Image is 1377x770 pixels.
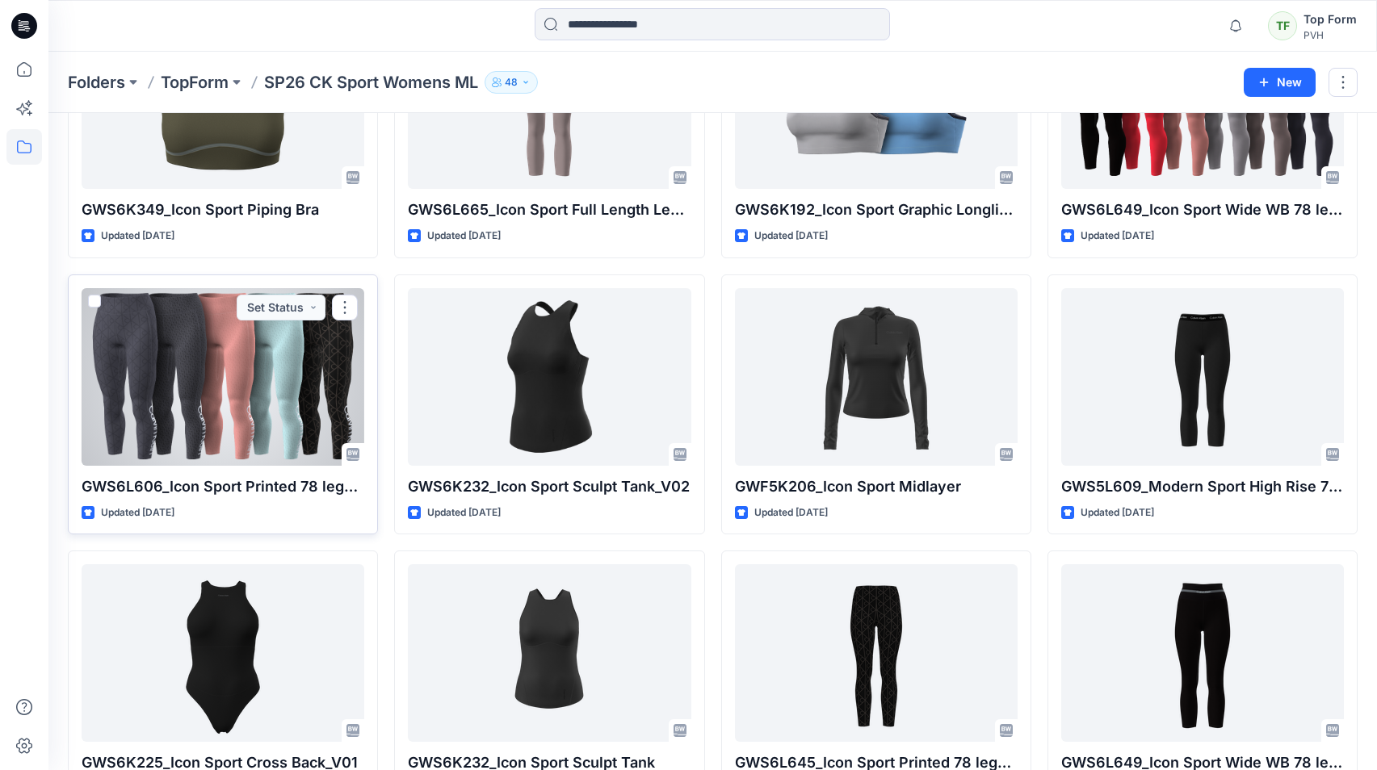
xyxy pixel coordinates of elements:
p: Updated [DATE] [1081,228,1154,245]
p: GWS6L665_Icon Sport Full Length Legging [408,199,691,221]
p: 48 [505,73,518,91]
p: SP26 CK Sport Womens ML [264,71,478,94]
a: Folders [68,71,125,94]
button: 48 [485,71,538,94]
p: GWS6K192_Icon Sport Graphic Longline Bra [735,199,1018,221]
a: GWS5L609_Modern Sport High Rise 78 Legging [1061,288,1344,466]
p: Updated [DATE] [427,228,501,245]
p: Updated [DATE] [101,504,174,521]
a: TopForm [161,71,229,94]
p: Updated [DATE] [101,228,174,245]
p: Updated [DATE] [754,504,828,521]
p: GWS6L649_Icon Sport Wide WB 78 legging_V02 [1061,199,1344,221]
p: Updated [DATE] [1081,504,1154,521]
a: GWS6L645_Icon Sport Printed 78 legging_V01 [735,564,1018,742]
p: Updated [DATE] [427,504,501,521]
a: GWS6L606_Icon Sport Printed 78 legging_V01 [82,288,364,466]
a: GWF5K206_Icon Sport Midlayer [735,288,1018,466]
p: GWS6L606_Icon Sport Printed 78 legging_V01 [82,475,364,498]
div: PVH [1304,29,1357,41]
div: Top Form [1304,10,1357,29]
p: GWS5L609_Modern Sport High Rise 78 Legging [1061,475,1344,498]
a: GWS6K232_Icon Sport Sculpt Tank_V02 [408,288,691,466]
button: New [1244,68,1316,97]
a: GWS6K232_Icon Sport Sculpt Tank [408,564,691,742]
a: GWS6L649_Icon Sport Wide WB 78 legging [1061,564,1344,742]
p: GWS6K349_Icon Sport Piping Bra [82,199,364,221]
div: TF [1268,11,1297,40]
p: Updated [DATE] [754,228,828,245]
p: GWF5K206_Icon Sport Midlayer [735,475,1018,498]
p: GWS6K232_Icon Sport Sculpt Tank_V02 [408,475,691,498]
a: GWS6K225_Icon Sport Cross Back_V01 [82,564,364,742]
